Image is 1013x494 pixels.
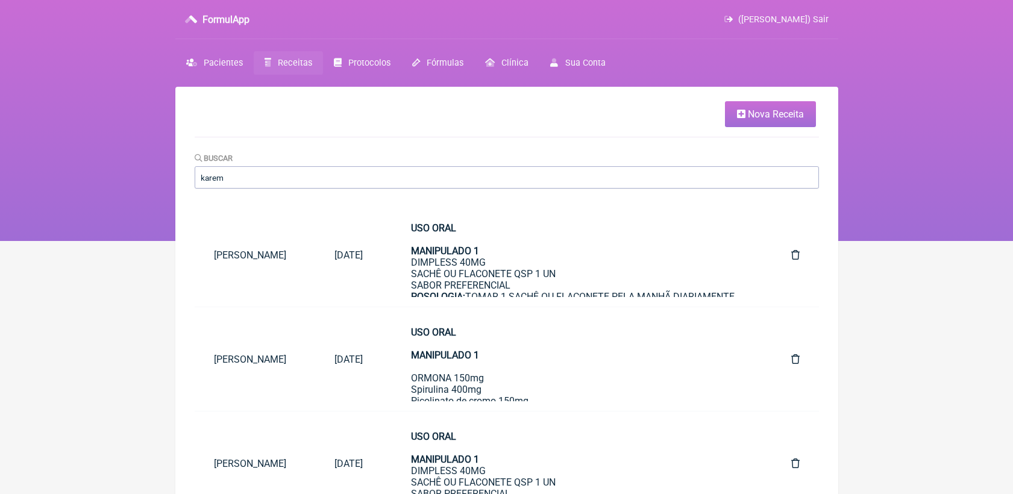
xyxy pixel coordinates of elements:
span: Pacientes [204,58,243,68]
a: Nova Receita [725,101,816,127]
a: [DATE] [315,344,382,375]
span: ([PERSON_NAME]) Sair [738,14,829,25]
span: Clínica [501,58,528,68]
a: [PERSON_NAME] [195,240,315,270]
a: USO ORALMANIPULADO 1ORMONA 150mgSpirulina 400mgPicolinato de cromo 150mgGarcinia cambogia 250mgBe... [392,317,762,401]
strong: USO ORAL MANIPULADO 1 [411,222,479,257]
a: Pacientes [175,51,254,75]
label: Buscar [195,154,233,163]
a: ([PERSON_NAME]) Sair [724,14,828,25]
a: Receitas [254,51,323,75]
a: Sua Conta [539,51,616,75]
strong: USO ORAL MANIPULADO 1 [411,327,479,361]
a: [PERSON_NAME] [195,344,315,375]
strong: POSOLOGIA: [411,291,465,302]
input: Paciente ou conteúdo da fórmula [195,166,819,189]
a: USO ORALMANIPULADO 1DIMPLESS 40MGSACHÊ OU FLACONETE QSP 1 UNSABOR PREFERENCIALPOSOLOGIA:TOMAR 1 S... [392,213,762,297]
div: DIMPLESS 40MG SACHÊ OU FLACONETE QSP 1 UN SABOR PREFERENCIAL TOMAR 1 SACHÊ OU FLACONETE PELA MANH... [411,222,743,348]
a: [DATE] [315,448,382,479]
a: [PERSON_NAME] [195,448,315,479]
strong: USO ORAL MANIPULADO 1 [411,431,479,465]
a: [DATE] [315,240,382,270]
span: Fórmulas [427,58,463,68]
span: Nova Receita [748,108,804,120]
span: Receitas [278,58,312,68]
a: Protocolos [323,51,401,75]
span: Protocolos [348,58,390,68]
h3: FormulApp [202,14,249,25]
a: Fórmulas [401,51,474,75]
span: Sua Conta [565,58,606,68]
a: Clínica [474,51,539,75]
